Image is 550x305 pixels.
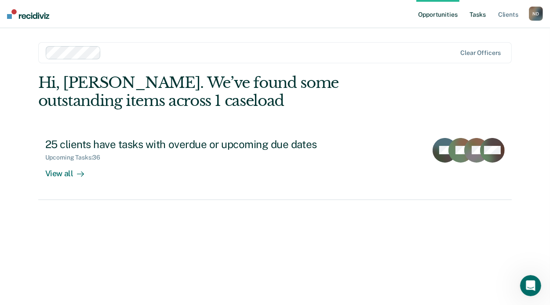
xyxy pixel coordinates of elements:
[45,154,108,161] div: Upcoming Tasks : 36
[38,131,512,200] a: 25 clients have tasks with overdue or upcoming due datesUpcoming Tasks:36View all
[38,74,417,110] div: Hi, [PERSON_NAME]. We’ve found some outstanding items across 1 caseload
[45,161,95,178] div: View all
[7,9,49,19] img: Recidiviz
[529,7,543,21] div: N D
[45,138,354,151] div: 25 clients have tasks with overdue or upcoming due dates
[529,7,543,21] button: ND
[520,275,541,296] iframe: Intercom live chat
[460,49,501,57] div: Clear officers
